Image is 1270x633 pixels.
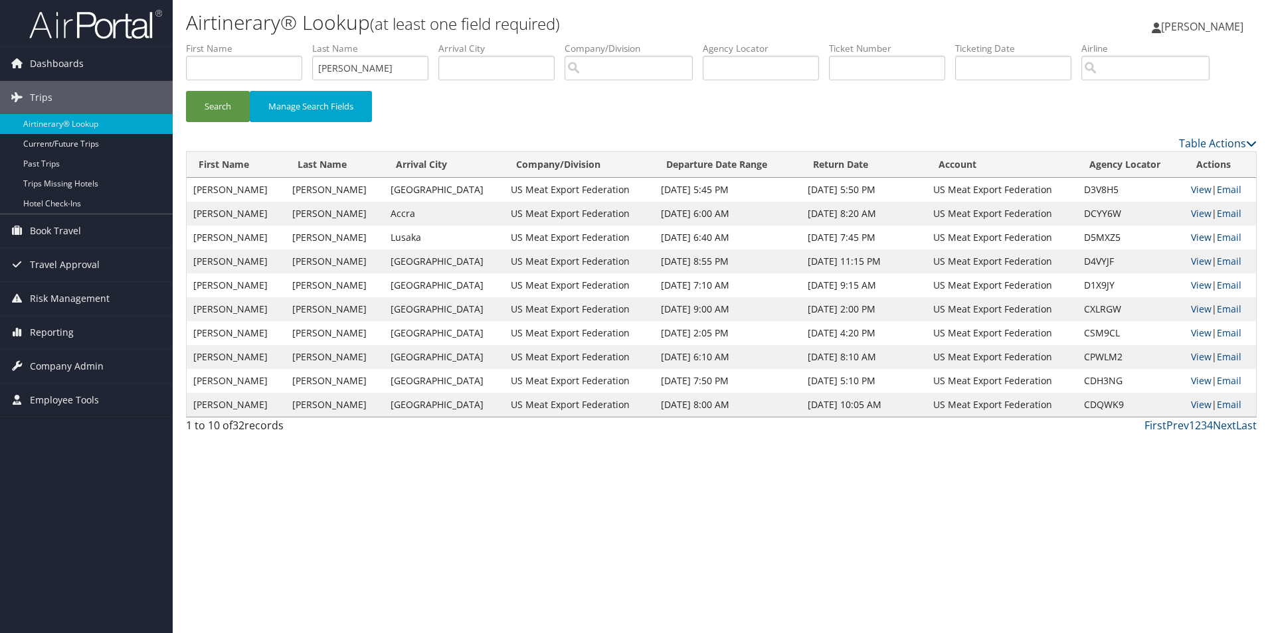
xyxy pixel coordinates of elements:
[1077,152,1184,178] th: Agency Locator: activate to sort column ascending
[30,316,74,349] span: Reporting
[1077,226,1184,249] td: D5MXZ5
[927,369,1077,393] td: US Meat Export Federation
[1217,231,1241,244] a: Email
[438,42,565,55] label: Arrival City
[384,297,503,321] td: [GEOGRAPHIC_DATA]
[384,202,503,226] td: Accra
[654,178,801,202] td: [DATE] 5:45 PM
[30,282,110,315] span: Risk Management
[801,226,927,249] td: [DATE] 7:45 PM
[187,249,286,273] td: [PERSON_NAME]
[1195,418,1201,433] a: 2
[1184,273,1256,297] td: |
[187,393,286,417] td: [PERSON_NAME]
[286,202,385,226] td: [PERSON_NAME]
[1077,345,1184,369] td: CPWLM2
[654,345,801,369] td: [DATE] 6:10 AM
[654,249,801,273] td: [DATE] 8:55 PM
[927,345,1077,369] td: US Meat Export Federation
[1077,393,1184,417] td: CDQWK9
[30,384,99,417] span: Employee Tools
[801,273,927,297] td: [DATE] 9:15 AM
[1077,178,1184,202] td: D3V8H5
[30,47,84,80] span: Dashboards
[1191,350,1212,363] a: View
[654,202,801,226] td: [DATE] 6:00 AM
[187,178,286,202] td: [PERSON_NAME]
[801,345,927,369] td: [DATE] 8:10 AM
[565,42,703,55] label: Company/Division
[384,321,503,345] td: [GEOGRAPHIC_DATA]
[250,91,372,122] button: Manage Search Fields
[1217,398,1241,411] a: Email
[1191,303,1212,315] a: View
[801,202,927,226] td: [DATE] 8:20 AM
[1184,202,1256,226] td: |
[1189,418,1195,433] a: 1
[30,248,100,281] span: Travel Approval
[1184,321,1256,345] td: |
[1191,326,1212,339] a: View
[30,214,81,247] span: Book Travel
[654,369,801,393] td: [DATE] 7:50 PM
[1191,183,1212,196] a: View
[1217,303,1241,315] a: Email
[187,321,286,345] td: [PERSON_NAME]
[1077,297,1184,321] td: CXLRGW
[504,369,654,393] td: US Meat Export Federation
[286,249,385,273] td: [PERSON_NAME]
[1077,202,1184,226] td: DCYY6W
[187,152,286,178] th: First Name: activate to sort column ascending
[504,321,654,345] td: US Meat Export Federation
[29,9,162,40] img: airportal-logo.png
[1184,393,1256,417] td: |
[384,369,503,393] td: [GEOGRAPHIC_DATA]
[1077,369,1184,393] td: CDH3NG
[504,273,654,297] td: US Meat Export Federation
[927,321,1077,345] td: US Meat Export Federation
[30,350,104,383] span: Company Admin
[1217,255,1241,267] a: Email
[955,42,1081,55] label: Ticketing Date
[187,202,286,226] td: [PERSON_NAME]
[1184,178,1256,202] td: |
[1191,279,1212,291] a: View
[384,152,503,178] th: Arrival City: activate to sort column ascending
[504,297,654,321] td: US Meat Export Federation
[1184,297,1256,321] td: |
[186,417,439,440] div: 1 to 10 of records
[927,273,1077,297] td: US Meat Export Federation
[829,42,955,55] label: Ticket Number
[504,249,654,273] td: US Meat Export Federation
[504,345,654,369] td: US Meat Export Federation
[504,178,654,202] td: US Meat Export Federation
[186,9,900,36] h1: Airtinerary® Lookup
[1184,152,1256,178] th: Actions
[384,345,503,369] td: [GEOGRAPHIC_DATA]
[286,393,385,417] td: [PERSON_NAME]
[1077,321,1184,345] td: CSM9CL
[1191,255,1212,267] a: View
[312,42,438,55] label: Last Name
[1207,418,1213,433] a: 4
[1201,418,1207,433] a: 3
[286,297,385,321] td: [PERSON_NAME]
[286,152,385,178] th: Last Name: activate to sort column ascending
[186,91,250,122] button: Search
[1161,19,1243,34] span: [PERSON_NAME]
[654,321,801,345] td: [DATE] 2:05 PM
[1191,231,1212,244] a: View
[286,178,385,202] td: [PERSON_NAME]
[1191,398,1212,411] a: View
[187,297,286,321] td: [PERSON_NAME]
[286,345,385,369] td: [PERSON_NAME]
[801,393,927,417] td: [DATE] 10:05 AM
[1213,418,1236,433] a: Next
[186,42,312,55] label: First Name
[654,226,801,249] td: [DATE] 6:40 AM
[801,178,927,202] td: [DATE] 5:50 PM
[384,226,503,249] td: Lusaka
[654,393,801,417] td: [DATE] 8:00 AM
[927,178,1077,202] td: US Meat Export Federation
[504,202,654,226] td: US Meat Export Federation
